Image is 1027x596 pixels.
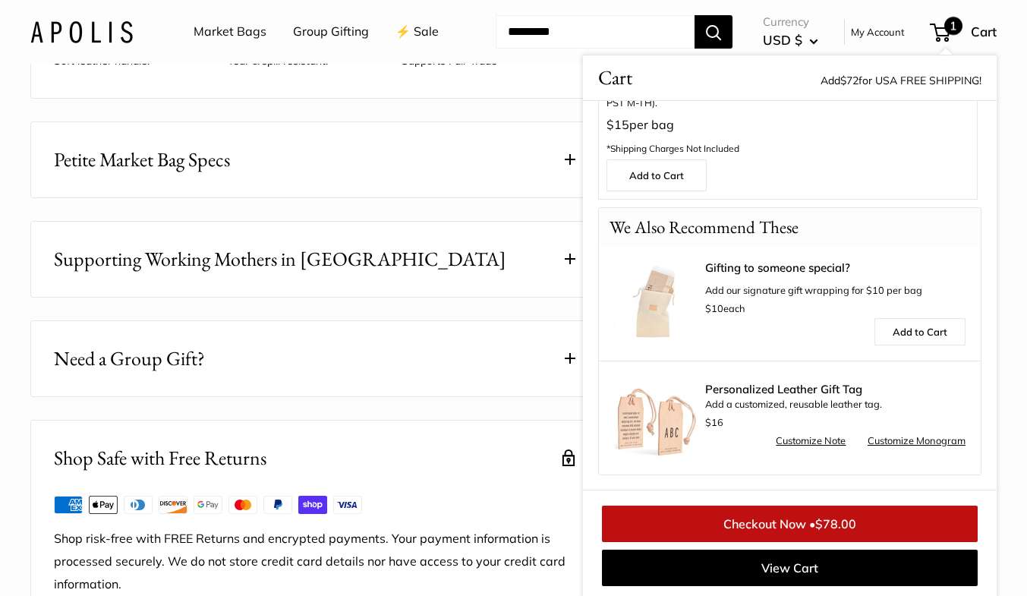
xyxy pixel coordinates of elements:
[874,317,966,345] a: Add to Cart
[606,159,707,191] a: Add to Cart
[12,538,162,584] iframe: Sign Up via Text for Offers
[705,262,966,274] a: Gifting to someone special?
[763,32,802,48] span: USD $
[606,114,969,159] p: per bag
[840,74,858,87] span: $72
[606,142,739,153] span: *Shipping Charges Not Included
[705,383,966,432] div: Add a customized, reusable leather tag.
[496,15,695,49] input: Search...
[602,506,978,542] a: Checkout Now •$78.00
[599,207,809,246] p: We Also Recommend These
[602,550,978,586] a: View Cart
[705,383,966,396] span: Personalized Leather Gift Tag
[606,83,969,110] p: Skip to the front of the production line to get it shipped (order by 11PM PST M-TH).
[395,20,439,43] a: ⚡️ Sale
[54,443,266,473] h2: Shop Safe with Free Returns
[54,528,575,596] p: Shop risk-free with FREE Returns and encrypted payments. Your payment information is processed se...
[705,262,966,318] div: Add our signature gift wrapping for $10 per bag
[293,20,369,43] a: Group Gifting
[54,145,230,175] span: Petite Market Bag Specs
[31,122,598,197] button: Petite Market Bag Specs
[598,63,632,93] span: Cart
[614,261,698,345] img: Apolis Signature Gift Wrapping
[971,24,997,39] span: Cart
[705,302,745,314] span: each
[705,302,723,314] span: $10
[763,28,818,52] button: USD $
[944,17,962,35] span: 1
[54,244,506,274] span: Supporting Working Mothers in [GEOGRAPHIC_DATA]
[606,117,629,132] span: $15
[54,344,205,374] span: Need a Group Gift?
[821,74,981,87] span: Add for USA FREE SHIPPING!
[194,20,266,43] a: Market Bags
[31,222,598,297] button: Supporting Working Mothers in [GEOGRAPHIC_DATA]
[815,516,856,531] span: $78.00
[695,15,732,49] button: Search
[868,432,966,450] a: Customize Monogram
[931,20,997,44] a: 1 Cart
[30,20,133,43] img: Apolis
[763,11,818,33] span: Currency
[614,375,698,459] img: Luggage Tag
[776,432,846,450] a: Customize Note
[705,416,723,428] span: $16
[31,321,598,396] button: Need a Group Gift?
[851,23,905,41] a: My Account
